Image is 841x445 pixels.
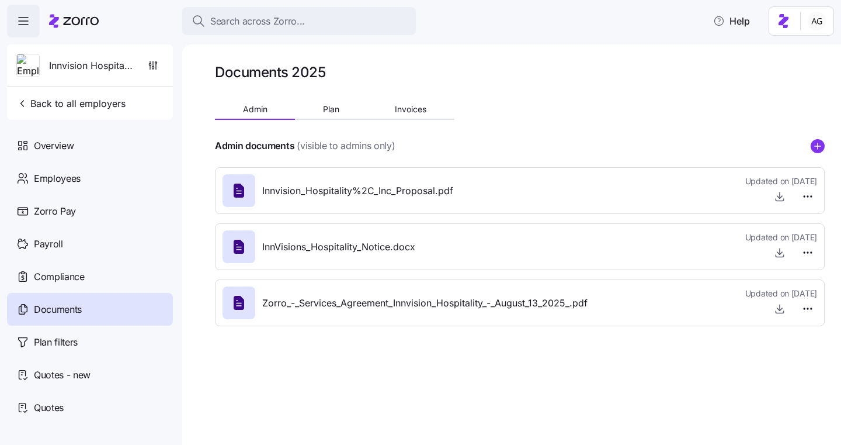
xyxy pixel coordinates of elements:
[297,139,395,153] span: (visible to admins only)
[49,58,133,73] span: Innvision Hospitality, Inc
[323,105,339,113] span: Plan
[34,368,91,382] span: Quotes - new
[7,129,173,162] a: Overview
[34,171,81,186] span: Employees
[745,232,817,243] span: Updated on [DATE]
[17,54,39,78] img: Employer logo
[704,9,759,33] button: Help
[182,7,416,35] button: Search across Zorro...
[34,335,78,350] span: Plan filters
[745,288,817,299] span: Updated on [DATE]
[7,260,173,293] a: Compliance
[262,240,415,254] span: InnVisions_Hospitality_Notice.docx
[7,195,173,227] a: Zorro Pay
[713,14,750,28] span: Help
[210,14,305,29] span: Search across Zorro...
[34,139,74,153] span: Overview
[262,184,453,198] span: Innvision_Hospitality%2C_Inc_Proposal.pdf
[7,326,173,358] a: Plan filters
[7,293,173,326] a: Documents
[16,96,126,111] span: Back to all employers
[7,227,173,260] a: Payroll
[7,162,173,195] a: Employees
[12,92,130,115] button: Back to all employers
[262,296,588,311] span: Zorro_-_Services_Agreement_Innvision_Hospitality_-_August_13_2025_.pdf
[395,105,426,113] span: Invoices
[34,270,85,284] span: Compliance
[34,302,82,317] span: Documents
[7,391,173,424] a: Quotes
[808,12,826,30] img: 5fc55c57e0610270ad857448bea2f2d5
[243,105,267,113] span: Admin
[34,204,76,219] span: Zorro Pay
[34,237,63,251] span: Payroll
[215,63,325,81] h1: Documents 2025
[745,175,817,187] span: Updated on [DATE]
[34,401,64,415] span: Quotes
[7,358,173,391] a: Quotes - new
[811,139,825,153] svg: add icon
[215,139,294,153] h4: Admin documents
